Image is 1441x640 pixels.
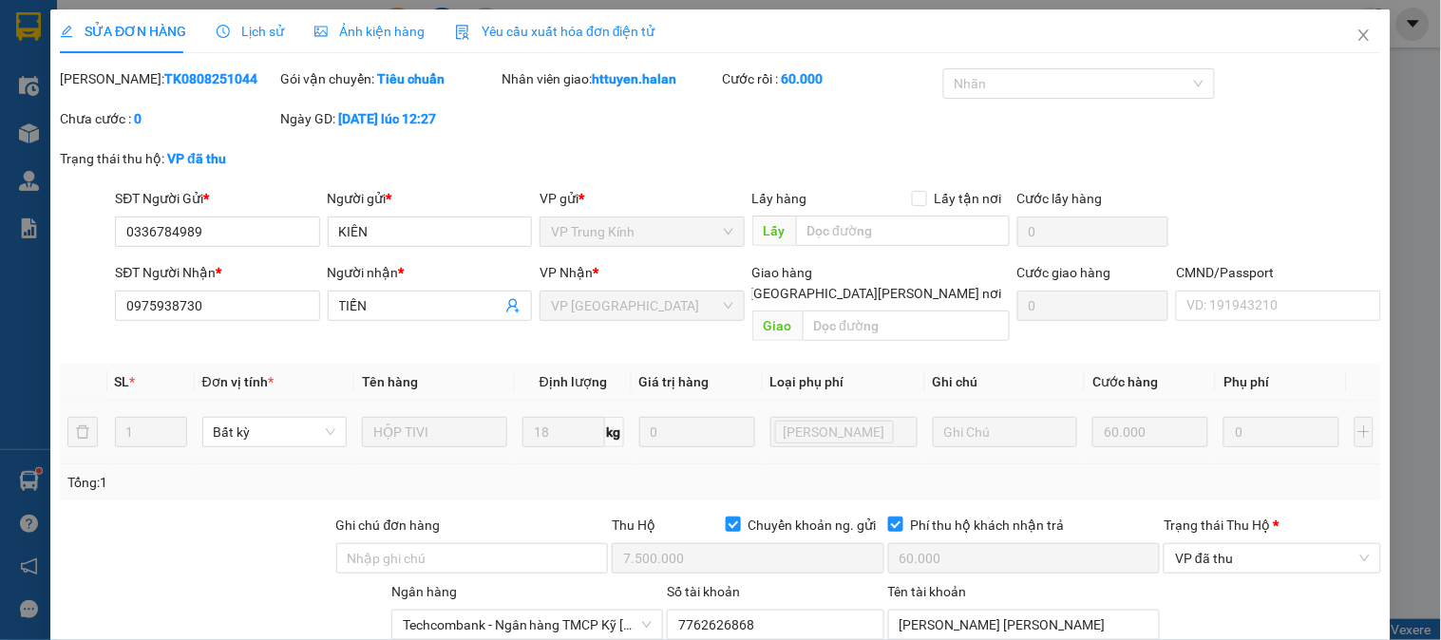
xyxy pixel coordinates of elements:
input: Dọc đường [796,216,1010,246]
span: Lịch sử [217,24,284,39]
span: Techcombank - Ngân hàng TMCP Kỹ thương Việt Nam [403,611,653,639]
input: Cước giao hàng [1017,291,1169,321]
div: Tổng: 1 [67,472,558,493]
b: 0 [134,111,142,126]
span: [PERSON_NAME] [784,422,885,442]
label: Cước lấy hàng [1017,191,1103,206]
div: Trạng thái thu hộ: [60,148,332,169]
span: Cước hàng [1092,374,1158,389]
div: VP gửi [540,188,744,209]
span: picture [314,25,328,38]
span: Lấy [752,216,796,246]
label: Số tài khoản [667,584,740,599]
input: Ghi Chú [933,417,1078,447]
span: Ảnh kiện hàng [314,24,425,39]
div: [PERSON_NAME]: [60,68,276,89]
span: VP Nhận [540,265,593,280]
b: TK0808251044 [164,71,257,86]
div: Chưa cước : [60,108,276,129]
div: Nhân viên giao: [502,68,718,89]
div: CMND/Passport [1176,262,1380,283]
span: SỬA ĐƠN HÀNG [60,24,186,39]
span: clock-circle [217,25,230,38]
span: close [1356,28,1372,43]
span: VP đã thu [1175,544,1369,573]
span: Yêu cầu xuất hóa đơn điện tử [455,24,655,39]
input: Số tài khoản [667,610,883,640]
input: Ghi chú đơn hàng [336,543,609,574]
th: Ghi chú [925,364,1086,401]
b: [DATE] lúc 12:27 [339,111,437,126]
span: Lưu kho [775,421,894,443]
span: VP Bắc Sơn [551,292,732,320]
th: Loại phụ phí [763,364,925,401]
span: Phụ phí [1223,374,1269,389]
span: Giao [752,311,803,341]
img: icon [455,25,470,40]
div: Ngày GD: [281,108,498,129]
label: Ngân hàng [391,584,457,599]
button: Close [1337,9,1391,63]
div: Người nhận [328,262,532,283]
label: Tên tài khoản [888,584,967,599]
span: edit [60,25,73,38]
input: Cước lấy hàng [1017,216,1169,247]
span: Phí thu hộ khách nhận trả [903,515,1072,536]
span: Lấy tận nơi [927,188,1010,209]
b: Tiêu chuẩn [378,71,446,86]
div: SĐT Người Gửi [115,188,319,209]
div: SĐT Người Nhận [115,262,319,283]
span: Chuyển khoản ng. gửi [741,515,884,536]
span: [GEOGRAPHIC_DATA][PERSON_NAME] nơi [743,283,1010,304]
b: httuyen.halan [592,71,676,86]
label: Cước giao hàng [1017,265,1111,280]
label: Ghi chú đơn hàng [336,518,441,533]
b: VP đã thu [167,151,226,166]
span: Lấy hàng [752,191,807,206]
div: Trạng thái Thu Hộ [1164,515,1380,536]
button: delete [67,417,98,447]
input: VD: Bàn, Ghế [362,417,507,447]
span: VP Trung Kính [551,217,732,246]
span: Thu Hộ [612,518,655,533]
span: kg [605,417,624,447]
input: 0 [639,417,755,447]
span: user-add [505,298,521,313]
input: Dọc đường [803,311,1010,341]
span: Giao hàng [752,265,813,280]
span: SL [115,374,130,389]
div: Gói vận chuyển: [281,68,498,89]
b: 60.000 [781,71,823,86]
div: Cước rồi : [722,68,939,89]
span: Giá trị hàng [639,374,710,389]
div: Người gửi [328,188,532,209]
span: Tên hàng [362,374,418,389]
span: Bất kỳ [214,418,336,446]
span: Đơn vị tính [202,374,274,389]
button: plus [1355,417,1374,447]
input: Tên tài khoản [888,610,1161,640]
input: 0 [1092,417,1208,447]
span: Định lượng [540,374,607,389]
